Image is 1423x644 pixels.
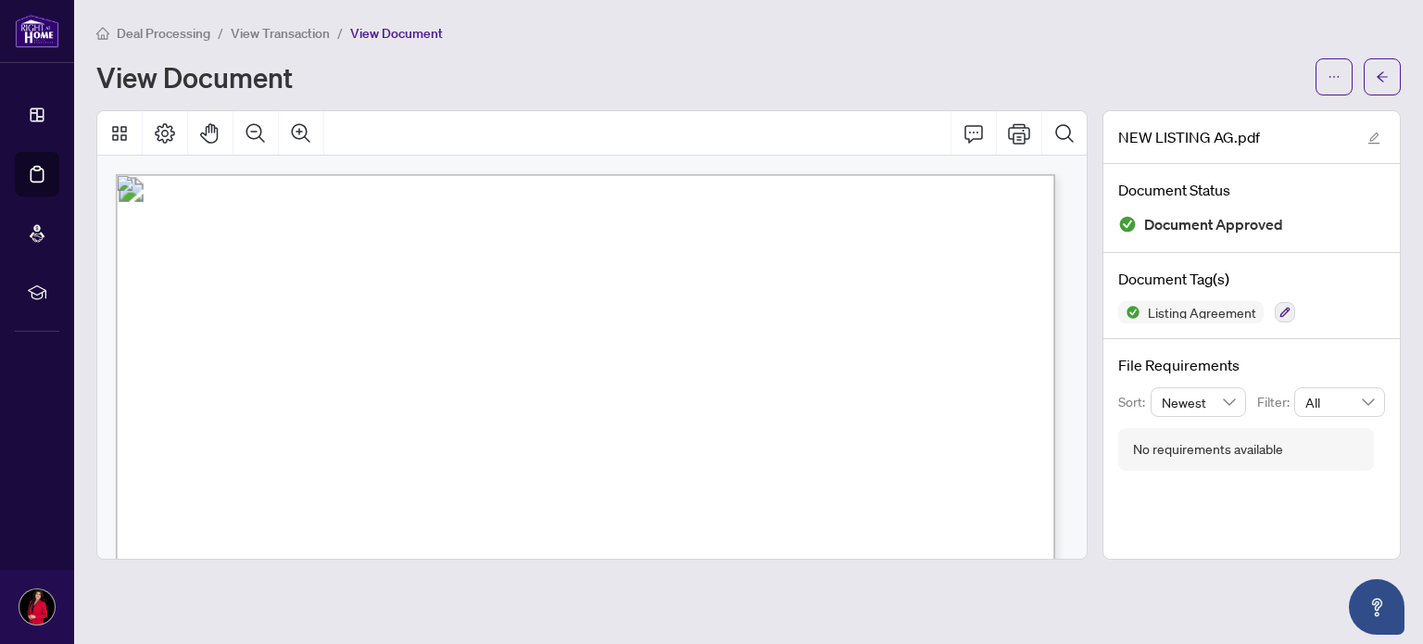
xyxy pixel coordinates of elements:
span: NEW LISTING AG.pdf [1118,126,1260,148]
h4: Document Status [1118,179,1385,201]
li: / [337,22,343,44]
span: Listing Agreement [1140,306,1264,319]
span: View Document [350,25,443,42]
span: Newest [1162,388,1236,416]
img: Status Icon [1118,301,1140,323]
p: Sort: [1118,392,1151,412]
span: arrow-left [1376,70,1389,83]
span: All [1305,388,1374,416]
li: / [218,22,223,44]
span: home [96,27,109,40]
span: ellipsis [1328,70,1341,83]
h1: View Document [96,62,293,92]
img: logo [15,14,59,48]
img: Document Status [1118,215,1137,234]
span: View Transaction [231,25,330,42]
button: Open asap [1349,579,1404,635]
span: edit [1367,132,1380,145]
h4: Document Tag(s) [1118,268,1385,290]
h4: File Requirements [1118,354,1385,376]
img: Profile Icon [19,589,55,625]
span: Document Approved [1144,212,1283,237]
p: Filter: [1257,392,1294,412]
span: Deal Processing [117,25,210,42]
div: No requirements available [1133,439,1283,460]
